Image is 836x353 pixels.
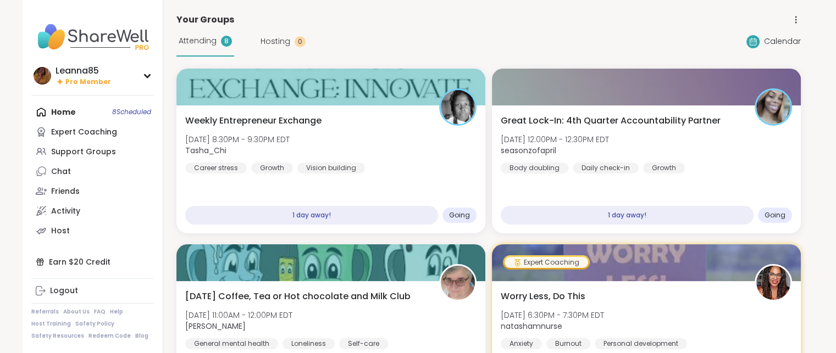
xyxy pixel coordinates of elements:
[295,36,306,47] div: 0
[501,163,568,173] div: Body doubling
[764,36,801,47] span: Calendar
[185,114,322,127] span: Weekly Entrepreneur Exchange
[31,281,154,301] a: Logout
[31,221,154,240] a: Host
[31,332,84,340] a: Safety Resources
[75,320,114,328] a: Safety Policy
[441,90,475,124] img: Tasha_Chi
[31,161,154,181] a: Chat
[501,145,556,156] b: seasonzofapril
[501,290,585,303] span: Worry Less, Do This
[65,77,111,87] span: Pro Member
[34,67,51,85] img: Leanna85
[135,332,148,340] a: Blog
[297,163,365,173] div: Vision building
[185,134,290,145] span: [DATE] 8:30PM - 9:30PM EDT
[94,308,106,316] a: FAQ
[31,122,154,142] a: Expert Coaching
[110,308,123,316] a: Help
[31,181,154,201] a: Friends
[185,290,411,303] span: [DATE] Coffee, Tea or Hot chocolate and Milk Club
[176,13,234,26] span: Your Groups
[51,127,117,138] div: Expert Coaching
[31,142,154,161] a: Support Groups
[643,163,685,173] div: Growth
[63,308,90,316] a: About Us
[50,285,78,296] div: Logout
[31,252,154,272] div: Earn $20 Credit
[765,211,785,220] span: Going
[31,18,154,56] img: ShareWell Nav Logo
[51,166,71,177] div: Chat
[185,163,247,173] div: Career stress
[221,36,232,47] div: 8
[756,266,790,300] img: natashamnurse
[31,308,59,316] a: Referrals
[339,338,388,349] div: Self-care
[441,266,475,300] img: Susan
[51,226,70,237] div: Host
[573,163,639,173] div: Daily check-in
[251,163,293,173] div: Growth
[501,134,609,145] span: [DATE] 12:00PM - 12:30PM EDT
[501,338,542,349] div: Anxiety
[185,338,278,349] div: General mental health
[185,321,246,332] b: [PERSON_NAME]
[449,211,470,220] span: Going
[185,206,438,225] div: 1 day away!
[756,90,790,124] img: seasonzofapril
[31,201,154,221] a: Activity
[261,36,290,47] span: Hosting
[51,186,80,197] div: Friends
[501,114,721,127] span: Great Lock-In: 4th Quarter Accountability Partner
[56,65,111,77] div: Leanna85
[501,310,604,321] span: [DATE] 6:30PM - 7:30PM EDT
[51,147,116,158] div: Support Groups
[501,321,562,332] b: natashamnurse
[501,206,754,225] div: 1 day away!
[283,338,335,349] div: Loneliness
[88,332,131,340] a: Redeem Code
[179,35,217,47] span: Attending
[185,145,226,156] b: Tasha_Chi
[595,338,687,349] div: Personal development
[546,338,590,349] div: Burnout
[185,310,292,321] span: [DATE] 11:00AM - 12:00PM EDT
[51,206,80,217] div: Activity
[505,257,588,268] div: Expert Coaching
[31,320,71,328] a: Host Training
